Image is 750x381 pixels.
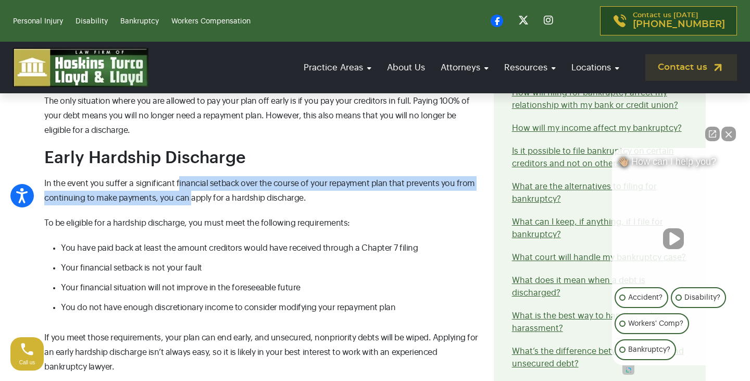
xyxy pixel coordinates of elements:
a: Contact us [DATE][PHONE_NUMBER] [600,6,737,35]
span: The only situation where you are allowed to pay your plan off early is if you pay your creditors ... [44,97,469,134]
a: Disability [76,18,108,25]
a: How will filing for bankruptcy affect my relationship with my bank or credit union? [512,89,678,109]
a: Attorneys [435,53,494,82]
p: Accident? [628,291,662,304]
span: If you meet those requirements, your plan can end early, and unsecured, nonpriority debts will be... [44,334,478,371]
button: Unmute video [663,228,684,249]
span: Early Hardship Discharge [44,150,246,166]
span: Call us [19,360,35,365]
a: Personal Injury [13,18,63,25]
a: What does it mean when a debt is discharged? [512,276,645,297]
a: What can I keep, if anything, if I file for bankruptcy? [512,218,663,239]
span: To be eligible for a hardship discharge, you must meet the following requirements: [44,219,350,227]
p: Workers' Comp? [628,317,683,330]
a: What is the best way to handle creditor harassment? [512,312,666,333]
a: Open direct chat [705,127,720,141]
a: What’s the difference between secured and unsecured debt? [512,347,684,368]
a: Practice Areas [298,53,377,82]
a: Resources [499,53,561,82]
img: logo [13,48,148,87]
a: Open intaker chat [622,365,634,375]
span: [PHONE_NUMBER] [633,19,725,30]
button: Close Intaker Chat Widget [721,127,736,141]
a: What are the alternatives to filing for bankruptcy? [512,182,657,203]
a: How will my income affect my bankruptcy? [512,124,682,132]
span: In the event you suffer a significant financial setback over the course of your repayment plan th... [44,179,475,202]
a: Contact us [645,54,737,81]
a: What court will handle my bankruptcy case? [512,253,686,262]
span: Your financial situation will not improve in the foreseeable future [61,284,301,292]
p: Disability? [684,291,720,304]
span: You have paid back at least the amount creditors would have received through a Chapter 7 filing [61,244,418,252]
span: Your financial setback is not your fault [61,264,202,272]
a: Locations [566,53,624,82]
p: Bankruptcy? [628,343,670,356]
p: Contact us [DATE] [633,12,725,30]
span: You do not have enough discretionary income to consider modifying your repayment plan [61,303,395,312]
a: Workers Compensation [171,18,251,25]
a: Is it possible to file bankruptcy on certain creditors and not on others? [512,147,674,168]
a: Bankruptcy [120,18,159,25]
a: About Us [382,53,430,82]
div: 👋🏼 How can I help you? [612,156,734,173]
